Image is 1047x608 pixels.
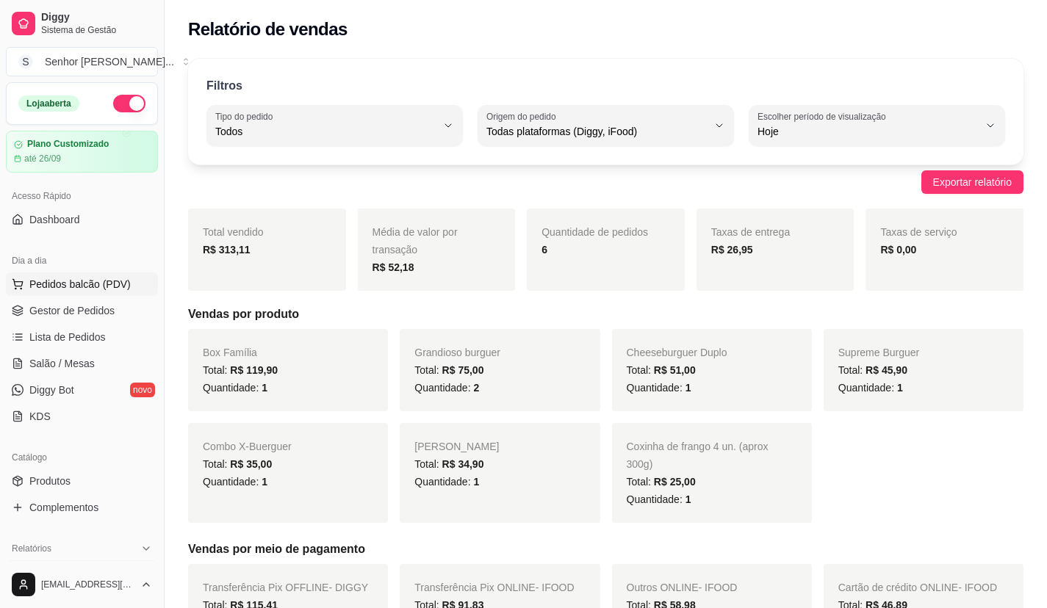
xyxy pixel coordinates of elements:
[6,184,158,208] div: Acesso Rápido
[203,226,264,238] span: Total vendido
[627,582,738,593] span: Outros ONLINE - IFOOD
[206,105,463,146] button: Tipo do pedidoTodos
[414,364,483,376] span: Total:
[414,582,574,593] span: Transferência Pix ONLINE - IFOOD
[188,540,1023,558] h5: Vendas por meio de pagamento
[627,476,696,488] span: Total:
[113,95,145,112] button: Alterar Status
[230,458,272,470] span: R$ 35,00
[203,582,368,593] span: Transferência Pix OFFLINE - DIGGY
[6,208,158,231] a: Dashboard
[188,18,348,41] h2: Relatório de vendas
[41,24,152,36] span: Sistema de Gestão
[262,382,267,394] span: 1
[838,382,903,394] span: Quantidade:
[414,458,483,470] span: Total:
[29,356,95,371] span: Salão / Mesas
[880,226,957,238] span: Taxas de serviço
[654,476,696,488] span: R$ 25,00
[29,212,80,227] span: Dashboard
[478,105,734,146] button: Origem do pedidoTodas plataformas (Diggy, iFood)
[486,124,708,139] span: Todas plataformas (Diggy, iFood)
[6,378,158,402] a: Diggy Botnovo
[933,174,1012,190] span: Exportar relatório
[29,303,115,318] span: Gestor de Pedidos
[6,249,158,272] div: Dia a dia
[18,95,79,112] div: Loja aberta
[203,244,251,256] strong: R$ 313,11
[203,476,267,488] span: Quantidade:
[24,153,61,164] article: até 26/09
[6,6,158,41] a: DiggySistema de Gestão
[41,579,134,590] span: [EMAIL_ADDRESS][DOMAIN_NAME]
[29,474,71,488] span: Produtos
[880,244,916,256] strong: R$ 0,00
[203,347,257,358] span: Box Família
[627,364,696,376] span: Total:
[921,170,1023,194] button: Exportar relatório
[203,458,272,470] span: Total:
[473,382,479,394] span: 2
[203,382,267,394] span: Quantidade:
[442,364,484,376] span: R$ 75,00
[442,458,484,470] span: R$ 34,90
[262,476,267,488] span: 1
[206,77,242,95] p: Filtros
[27,139,109,150] article: Plano Customizado
[627,441,769,470] span: Coxinha de frango 4 un. (aprox 300g)
[627,382,691,394] span: Quantidade:
[838,364,907,376] span: Total:
[414,382,479,394] span: Quantidade:
[188,305,1023,323] h5: Vendas por produto
[6,325,158,349] a: Lista de Pedidos
[41,11,152,24] span: Diggy
[6,496,158,519] a: Complementos
[414,441,499,452] span: [PERSON_NAME]
[414,347,500,358] span: Grandioso burguer
[6,469,158,493] a: Produtos
[542,244,547,256] strong: 6
[542,226,648,238] span: Quantidade de pedidos
[45,54,174,69] div: Senhor [PERSON_NAME] ...
[473,476,479,488] span: 1
[6,446,158,469] div: Catálogo
[29,500,98,515] span: Complementos
[758,124,979,139] span: Hoje
[6,560,158,584] a: Relatórios de vendas
[6,352,158,375] a: Salão / Mesas
[6,272,158,296] button: Pedidos balcão (PDV)
[29,330,106,344] span: Lista de Pedidos
[6,131,158,173] a: Plano Customizadoaté 26/09
[203,364,278,376] span: Total:
[758,110,891,123] label: Escolher período de visualização
[6,567,158,602] button: [EMAIL_ADDRESS][DOMAIN_NAME]
[29,277,131,292] span: Pedidos balcão (PDV)
[838,347,920,358] span: Supreme Burguer
[203,441,292,452] span: Combo X-Buerguer
[686,493,691,505] span: 1
[627,347,727,358] span: Cheeseburguer Duplo
[711,226,790,238] span: Taxas de entrega
[866,364,907,376] span: R$ 45,90
[29,409,51,424] span: KDS
[373,226,458,256] span: Média de valor por transação
[230,364,278,376] span: R$ 119,90
[654,364,696,376] span: R$ 51,00
[29,383,74,397] span: Diggy Bot
[838,582,997,593] span: Cartão de crédito ONLINE - IFOOD
[215,124,436,139] span: Todos
[6,47,158,76] button: Select a team
[414,476,479,488] span: Quantidade:
[373,261,414,273] strong: R$ 52,18
[6,299,158,322] a: Gestor de Pedidos
[686,382,691,394] span: 1
[18,54,33,69] span: S
[627,493,691,505] span: Quantidade:
[6,405,158,428] a: KDS
[897,382,903,394] span: 1
[486,110,561,123] label: Origem do pedido
[12,543,51,554] span: Relatórios
[711,244,753,256] strong: R$ 26,95
[215,110,278,123] label: Tipo do pedido
[749,105,1005,146] button: Escolher período de visualizaçãoHoje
